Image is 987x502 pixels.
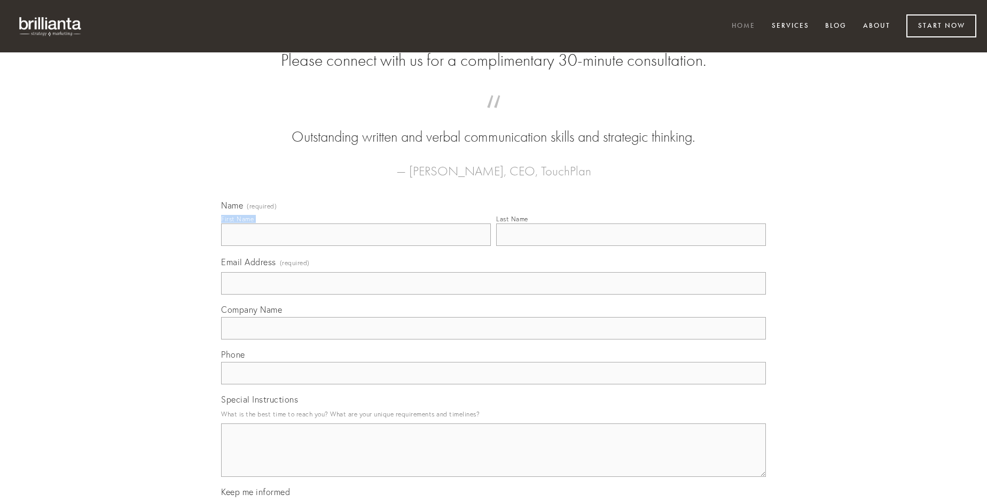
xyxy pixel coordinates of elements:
[221,200,243,211] span: Name
[221,304,282,315] span: Company Name
[221,486,290,497] span: Keep me informed
[247,203,277,210] span: (required)
[280,256,310,270] span: (required)
[221,407,766,421] p: What is the best time to reach you? What are your unique requirements and timelines?
[238,106,749,127] span: “
[238,148,749,182] figcaption: — [PERSON_NAME], CEO, TouchPlan
[818,18,853,35] a: Blog
[221,215,254,223] div: First Name
[221,349,245,360] span: Phone
[11,11,91,42] img: brillianta - research, strategy, marketing
[906,14,976,37] a: Start Now
[856,18,897,35] a: About
[725,18,762,35] a: Home
[221,394,298,405] span: Special Instructions
[221,50,766,71] h2: Please connect with us for a complimentary 30-minute consultation.
[221,257,276,267] span: Email Address
[496,215,528,223] div: Last Name
[238,106,749,148] blockquote: Outstanding written and verbal communication skills and strategic thinking.
[765,18,816,35] a: Services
